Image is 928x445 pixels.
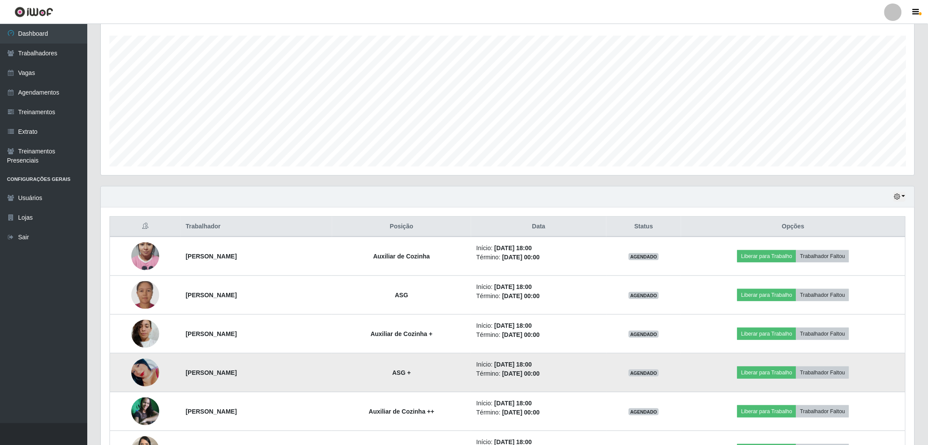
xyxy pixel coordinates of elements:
button: Liberar para Trabalho [737,250,796,262]
button: Trabalhador Faltou [796,328,849,340]
button: Trabalhador Faltou [796,250,849,262]
img: 1743109633482.jpeg [131,397,159,425]
th: Posição [332,217,471,237]
li: Início: [476,399,601,408]
span: AGENDADO [629,292,659,299]
strong: [PERSON_NAME] [186,292,237,299]
li: Término: [476,292,601,301]
button: Liberar para Trabalho [737,367,796,379]
time: [DATE] 00:00 [502,331,540,338]
img: 1695935339608.jpeg [131,350,159,395]
time: [DATE] 00:00 [502,409,540,416]
button: Liberar para Trabalho [737,328,796,340]
time: [DATE] 18:00 [494,283,532,290]
span: AGENDADO [629,370,659,377]
img: CoreUI Logo [14,7,53,17]
strong: [PERSON_NAME] [186,330,237,337]
button: Trabalhador Faltou [796,289,849,301]
li: Início: [476,360,601,369]
button: Trabalhador Faltou [796,367,849,379]
span: AGENDADO [629,408,659,415]
li: Término: [476,408,601,417]
strong: ASG + [392,369,411,376]
time: [DATE] 18:00 [494,400,532,407]
li: Início: [476,244,601,253]
li: Término: [476,253,601,262]
time: [DATE] 18:00 [494,322,532,329]
strong: Auxiliar de Cozinha ++ [369,408,434,415]
th: Data [471,217,606,237]
li: Término: [476,369,601,378]
button: Liberar para Trabalho [737,289,796,301]
time: [DATE] 00:00 [502,254,540,261]
time: [DATE] 00:00 [502,370,540,377]
img: 1724535532655.jpeg [131,231,159,281]
img: 1741725235557.jpeg [131,315,159,352]
strong: [PERSON_NAME] [186,253,237,260]
li: Início: [476,282,601,292]
th: Opções [681,217,905,237]
span: AGENDADO [629,253,659,260]
button: Trabalhador Faltou [796,405,849,418]
strong: [PERSON_NAME] [186,408,237,415]
strong: [PERSON_NAME] [186,369,237,376]
li: Início: [476,321,601,330]
th: Status [606,217,681,237]
strong: Auxiliar de Cozinha [373,253,430,260]
li: Término: [476,330,601,340]
span: AGENDADO [629,331,659,338]
strong: Auxiliar de Cozinha + [370,330,432,337]
time: [DATE] 18:00 [494,361,532,368]
time: [DATE] 18:00 [494,245,532,251]
th: Trabalhador [181,217,332,237]
img: 1749397682439.jpeg [131,281,159,309]
time: [DATE] 00:00 [502,292,540,299]
button: Liberar para Trabalho [737,405,796,418]
strong: ASG [395,292,408,299]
